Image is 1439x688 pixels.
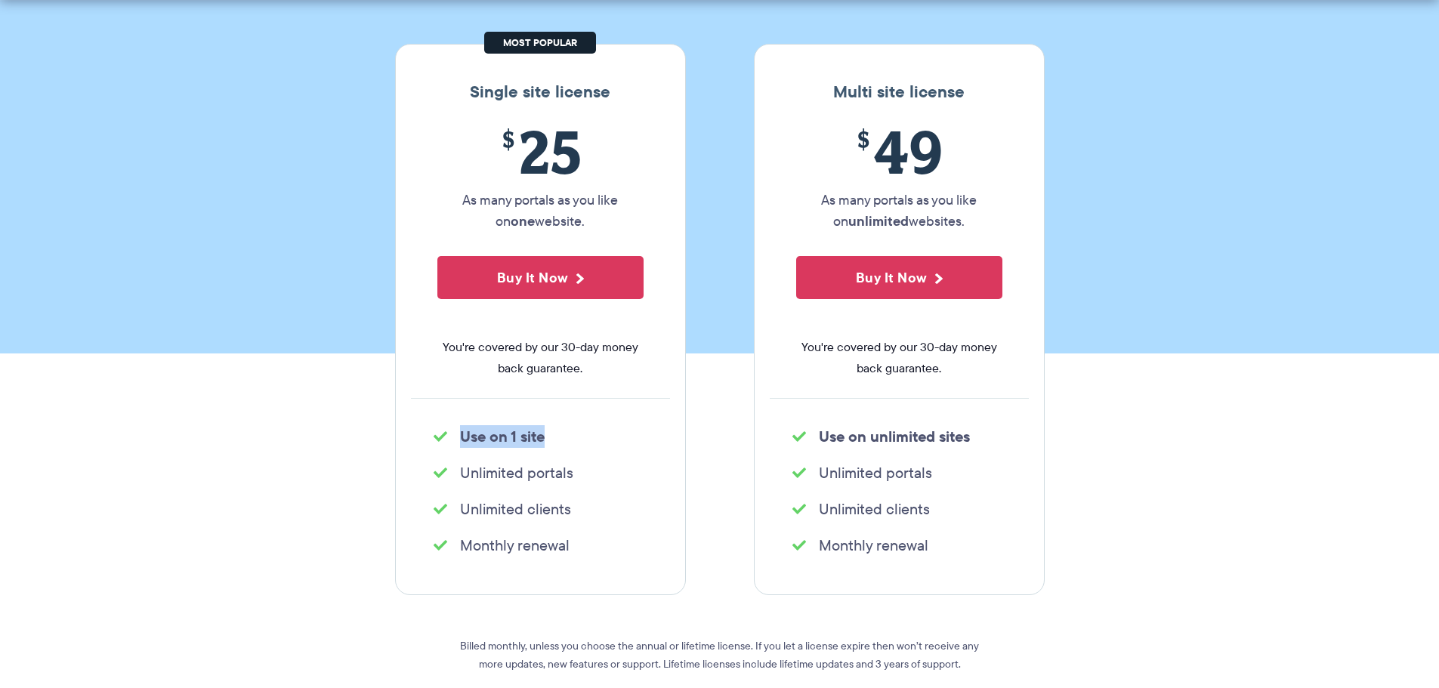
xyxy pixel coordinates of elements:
[792,535,1006,556] li: Monthly renewal
[460,425,545,448] strong: Use on 1 site
[792,498,1006,520] li: Unlimited clients
[796,190,1002,232] p: As many portals as you like on websites.
[411,82,670,102] h3: Single site license
[848,211,909,231] strong: unlimited
[437,337,644,379] span: You're covered by our 30-day money back guarantee.
[437,256,644,299] button: Buy It Now
[819,425,970,448] strong: Use on unlimited sites
[770,82,1029,102] h3: Multi site license
[437,190,644,232] p: As many portals as you like on website.
[434,462,647,483] li: Unlimited portals
[448,637,992,673] p: Billed monthly, unless you choose the annual or lifetime license. If you let a license expire the...
[796,117,1002,186] span: 49
[792,462,1006,483] li: Unlimited portals
[796,256,1002,299] button: Buy It Now
[796,337,1002,379] span: You're covered by our 30-day money back guarantee.
[434,498,647,520] li: Unlimited clients
[511,211,535,231] strong: one
[434,535,647,556] li: Monthly renewal
[437,117,644,186] span: 25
